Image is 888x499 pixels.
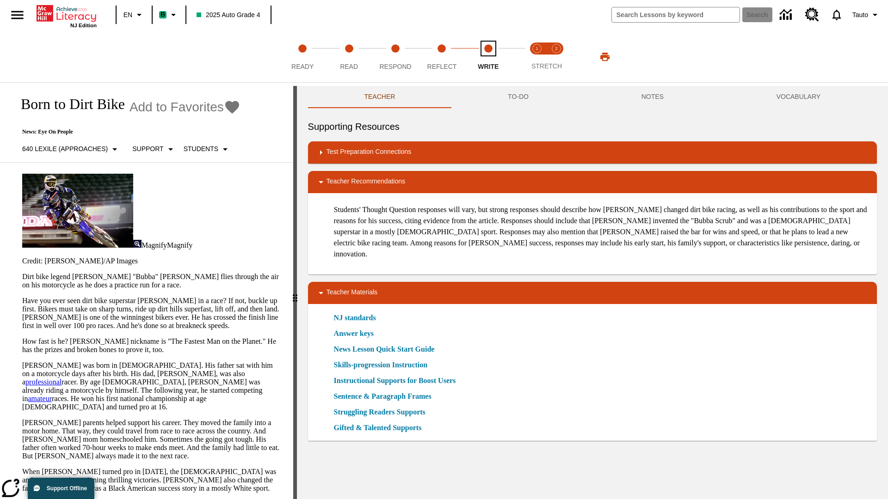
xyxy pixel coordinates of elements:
span: B [160,9,165,20]
text: 1 [536,46,538,51]
span: Respond [379,63,411,70]
button: Add to Favorites - Born to Dirt Bike [129,99,240,115]
div: Teacher Materials [308,282,877,304]
p: Dirt bike legend [PERSON_NAME] "Bubba" [PERSON_NAME] flies through the air on his motorcycle as h... [22,273,282,289]
button: Boost Class color is mint green. Change class color [155,6,183,23]
a: Gifted & Talented Supports [334,422,427,433]
a: Notifications [825,3,849,27]
span: EN [123,10,132,20]
button: Open side menu [4,1,31,29]
button: Print [590,49,620,65]
p: Students [184,144,218,154]
button: Read step 2 of 5 [322,31,376,82]
span: NJ Edition [70,23,97,28]
p: [PERSON_NAME] parents helped support his career. They moved the family into a motor home. That wa... [22,419,282,460]
div: Press Enter or Spacebar and then press right and left arrow keys to move the slider [293,86,297,499]
p: Have you ever seen dirt bike superstar [PERSON_NAME] in a race? If not, buckle up first. Bikers m... [22,297,282,330]
span: Reflect [427,63,457,70]
a: NJ standards [334,312,382,323]
span: Add to Favorites [129,100,224,115]
p: Students' Thought Question responses will vary, but strong responses should describe how [PERSON_... [334,204,869,260]
div: activity [297,86,888,499]
div: Test Preparation Connections [308,141,877,164]
a: sensation [51,476,79,484]
a: amateur [28,395,52,402]
p: Credit: [PERSON_NAME]/AP Images [22,257,282,265]
p: How fast is he? [PERSON_NAME] nickname is "The Fastest Man on the Planet." He has the prizes and ... [22,337,282,354]
p: Support [132,144,163,154]
button: Select Lexile, 640 Lexile (Approaches) [18,141,124,158]
img: Motocross racer James Stewart flies through the air on his dirt bike. [22,174,133,248]
p: News: Eye On People [11,128,240,135]
p: Teacher Materials [327,287,378,298]
p: Teacher Recommendations [327,176,405,188]
button: Select Student [180,141,234,158]
button: Language: EN, Select a language [119,6,149,23]
span: Write [478,63,499,70]
button: Teacher [308,86,452,108]
h6: Supporting Resources [308,119,877,134]
h1: Born to Dirt Bike [11,96,125,113]
button: Stretch Read step 1 of 2 [524,31,550,82]
span: Read [340,63,358,70]
button: Reflect step 4 of 5 [415,31,469,82]
a: Instructional Supports for Boost Users, Will open in new browser window or tab [334,375,456,386]
img: Magnify [133,240,142,248]
div: Instructional Panel Tabs [308,86,877,108]
button: Ready step 1 of 5 [276,31,329,82]
div: Teacher Recommendations [308,171,877,193]
input: search field [612,7,740,22]
span: Tauto [852,10,868,20]
p: When [PERSON_NAME] turned pro in [DATE], the [DEMOGRAPHIC_DATA] was an instant , winning thrillin... [22,468,282,493]
a: News Lesson Quick Start Guide, Will open in new browser window or tab [334,344,435,355]
span: 2025 Auto Grade 4 [197,10,260,20]
button: Scaffolds, Support [129,141,179,158]
a: Sentence & Paragraph Frames, Will open in new browser window or tab [334,391,432,402]
span: Magnify [142,241,167,249]
button: Support Offline [28,478,94,499]
p: [PERSON_NAME] was born in [DEMOGRAPHIC_DATA]. His father sat with him on a motorcycle days after ... [22,361,282,411]
a: Resource Center, Will open in new tab [800,2,825,27]
button: NOTES [585,86,720,108]
a: professional [25,378,62,386]
button: Write step 5 of 5 [462,31,515,82]
button: TO-DO [451,86,585,108]
a: Struggling Readers Supports [334,407,431,418]
div: Home [37,3,97,28]
a: Skills-progression Instruction, Will open in new browser window or tab [334,359,428,371]
button: Profile/Settings [849,6,884,23]
span: Magnify [167,241,192,249]
button: Stretch Respond step 2 of 2 [543,31,570,82]
a: Data Center [774,2,800,28]
a: Answer keys, Will open in new browser window or tab [334,328,374,339]
button: VOCABULARY [720,86,877,108]
button: Respond step 3 of 5 [369,31,422,82]
text: 2 [555,46,557,51]
span: STRETCH [531,62,562,70]
span: Support Offline [47,485,87,492]
p: Test Preparation Connections [327,147,412,158]
span: Ready [291,63,314,70]
p: 640 Lexile (Approaches) [22,144,108,154]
